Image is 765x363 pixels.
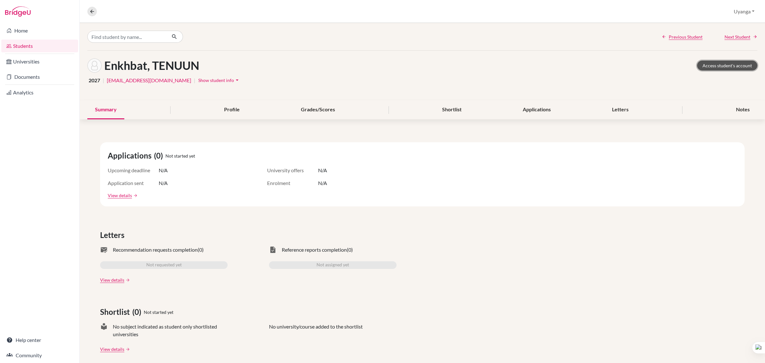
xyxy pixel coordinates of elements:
[100,323,108,338] span: local_library
[132,193,138,198] a: arrow_forward
[318,179,327,187] span: N/A
[697,61,757,70] a: Access student's account
[113,323,228,338] span: No subject indicated as student only shortlisted universities
[144,309,173,315] span: Not started yet
[108,179,159,187] span: Application sent
[159,179,168,187] span: N/A
[100,346,124,352] a: View details
[515,100,558,119] div: Applications
[662,33,703,40] a: Previous Student
[154,150,165,161] span: (0)
[104,59,199,72] h1: Enkhbat, TENUUN
[282,246,347,254] span: Reference reports completion
[318,167,327,174] span: N/A
[103,77,104,84] span: |
[317,261,349,269] span: Not assigned yet
[234,77,240,83] i: arrow_drop_down
[1,334,78,346] a: Help center
[198,246,204,254] span: (0)
[1,86,78,99] a: Analytics
[669,33,703,40] span: Previous Student
[124,278,130,282] a: arrow_forward
[165,152,195,159] span: Not started yet
[604,100,636,119] div: Letters
[146,261,182,269] span: Not requested yet
[1,70,78,83] a: Documents
[159,167,168,174] span: N/A
[100,306,132,318] span: Shortlist
[113,246,198,254] span: Recommendation requests completion
[434,100,469,119] div: Shortlist
[87,31,166,43] input: Find student by name...
[269,246,277,254] span: task
[87,100,124,119] div: Summary
[347,246,353,254] span: (0)
[108,192,132,199] a: View details
[198,75,241,85] button: Show student infoarrow_drop_down
[100,277,124,283] a: View details
[269,323,363,338] p: No university/course added to the shortlist
[216,100,247,119] div: Profile
[267,167,318,174] span: University offers
[725,33,750,40] span: Next Student
[5,6,31,17] img: Bridge-U
[731,5,757,18] button: Uyanga
[108,167,159,174] span: Upcoming deadline
[100,229,127,241] span: Letters
[87,58,102,73] img: TENUUN Enkhbat's avatar
[1,24,78,37] a: Home
[725,33,757,40] a: Next Student
[124,347,130,352] a: arrow_forward
[89,77,100,84] span: 2027
[1,349,78,362] a: Community
[100,246,108,254] span: mark_email_read
[1,55,78,68] a: Universities
[198,78,234,83] span: Show student info
[107,77,191,84] a: [EMAIL_ADDRESS][DOMAIN_NAME]
[267,179,318,187] span: Enrolment
[293,100,343,119] div: Grades/Scores
[108,150,154,161] span: Applications
[1,40,78,52] a: Students
[132,306,144,318] span: (0)
[194,77,195,84] span: |
[728,100,757,119] div: Notes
